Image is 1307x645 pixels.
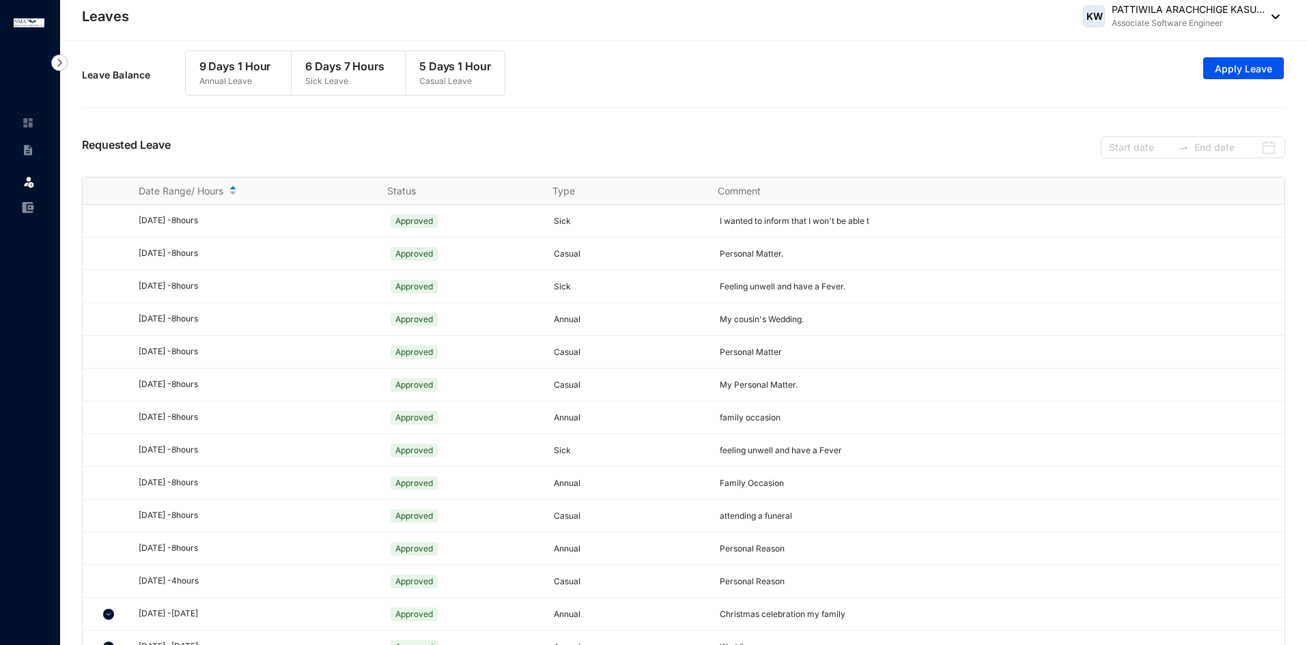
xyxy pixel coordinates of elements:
p: Associate Software Engineer [1112,16,1265,30]
p: Sick [554,444,703,457]
img: contract-unselected.99e2b2107c0a7dd48938.svg [22,144,34,156]
span: Date Range/ Hours [139,184,223,198]
span: Family Occasion [720,478,784,488]
div: [DATE] - 8 hours [139,509,371,522]
div: [DATE] - 4 hours [139,575,371,588]
img: chevron-down.5dccb45ca3e6429452e9960b4a33955c.svg [103,609,114,620]
p: Casual [554,575,703,588]
img: expense-unselected.2edcf0507c847f3e9e96.svg [22,201,34,214]
div: [DATE] - 8 hours [139,411,371,424]
p: Annual [554,476,703,490]
span: Approved [391,313,438,326]
p: Annual [554,607,703,621]
span: Approved [391,345,438,359]
p: Casual [554,247,703,261]
p: Casual [554,378,703,392]
p: Annual [554,313,703,326]
p: Sick [554,280,703,293]
span: Approved [391,607,438,621]
p: 5 Days 1 Hour [419,58,491,74]
li: Contracts [11,137,44,164]
p: Annual [554,411,703,425]
div: [DATE] - 8 hours [139,280,371,293]
span: Approved [391,575,438,588]
div: [DATE] - 8 hours [139,345,371,358]
div: [DATE] - 8 hours [139,313,371,326]
span: Approved [391,411,438,425]
img: leave.99b8a76c7fa76a53782d.svg [22,175,36,188]
input: End date [1194,140,1258,155]
span: family occasion [720,412,781,422]
p: Sick Leave [305,74,384,88]
p: Annual [554,542,703,556]
span: to [1178,142,1189,153]
span: Approved [391,378,438,392]
th: Status [371,177,536,205]
span: Personal Matter. [720,248,783,259]
span: Approved [391,476,438,490]
p: Requested Leave [82,137,171,158]
span: Approved [391,509,438,523]
span: KW [1086,12,1102,21]
p: Annual Leave [199,74,271,88]
span: My Personal Matter. [720,379,798,390]
li: Expenses [11,194,44,221]
p: Leave Balance [82,68,185,82]
div: [DATE] - 8 hours [139,378,371,391]
div: [DATE] - 8 hours [139,444,371,457]
p: Casual [554,345,703,359]
img: nav-icon-right.af6afadce00d159da59955279c43614e.svg [51,55,68,71]
th: Type [536,177,701,205]
button: Apply Leave [1203,57,1284,79]
p: 9 Days 1 Hour [199,58,271,74]
span: Personal Matter [720,347,782,357]
img: logo [14,18,44,27]
span: Approved [391,247,438,261]
p: Sick [554,214,703,228]
p: Casual Leave [419,74,491,88]
span: Apply Leave [1215,62,1272,76]
div: [DATE] - 8 hours [139,247,371,260]
span: Approved [391,542,438,556]
th: Comment [701,177,867,205]
span: My cousin's Wedding. [720,314,804,324]
span: Personal Reason [720,543,785,554]
span: Feeling unwell and have a Fever. [720,281,845,291]
input: Start date [1109,140,1172,155]
span: Approved [391,214,438,228]
img: dropdown-black.8e83cc76930a90b1a4fdb6d089b7bf3a.svg [1265,14,1280,19]
p: PATTIWILA ARACHCHIGE KASU... [1112,3,1265,16]
span: feeling unwell and have a Fever [720,445,842,455]
p: 6 Days 7 Hours [305,58,384,74]
p: Leaves [82,7,129,26]
span: Approved [391,280,438,293]
p: Casual [554,509,703,523]
span: swap-right [1178,142,1189,153]
img: home-unselected.a29eae3204392db15eaf.svg [22,117,34,129]
div: [DATE] - 8 hours [139,542,371,555]
span: attending a funeral [720,511,792,521]
span: Personal Reason [720,576,785,586]
div: [DATE] - 8 hours [139,214,371,227]
span: Christmas celebration my family [720,609,845,619]
li: Home [11,109,44,137]
span: Approved [391,444,438,457]
div: [DATE] - [DATE] [139,607,371,620]
div: [DATE] - 8 hours [139,476,371,489]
